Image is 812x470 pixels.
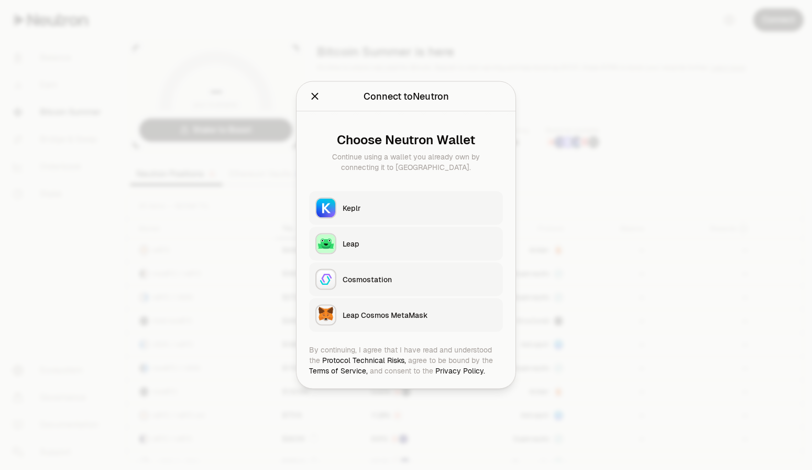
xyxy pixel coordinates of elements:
[316,199,335,218] img: Keplr
[322,356,406,365] a: Protocol Technical Risks,
[309,366,368,376] a: Terms of Service,
[343,203,497,213] div: Keplr
[343,274,497,285] div: Cosmostation
[317,152,495,173] div: Continue using a wallet you already own by connecting it to [GEOGRAPHIC_DATA].
[316,306,335,325] img: Leap Cosmos MetaMask
[316,270,335,289] img: Cosmostation
[309,191,503,225] button: KeplrKeplr
[316,234,335,253] img: Leap
[309,263,503,296] button: CosmostationCosmostation
[317,133,495,147] div: Choose Neutron Wallet
[309,298,503,332] button: Leap Cosmos MetaMaskLeap Cosmos MetaMask
[309,227,503,261] button: LeapLeap
[309,345,503,376] div: By continuing, I agree that I have read and understood the agree to be bound by the and consent t...
[343,310,497,321] div: Leap Cosmos MetaMask
[343,239,497,249] div: Leap
[364,89,449,104] div: Connect to Neutron
[435,366,485,376] a: Privacy Policy.
[309,89,321,104] button: Close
